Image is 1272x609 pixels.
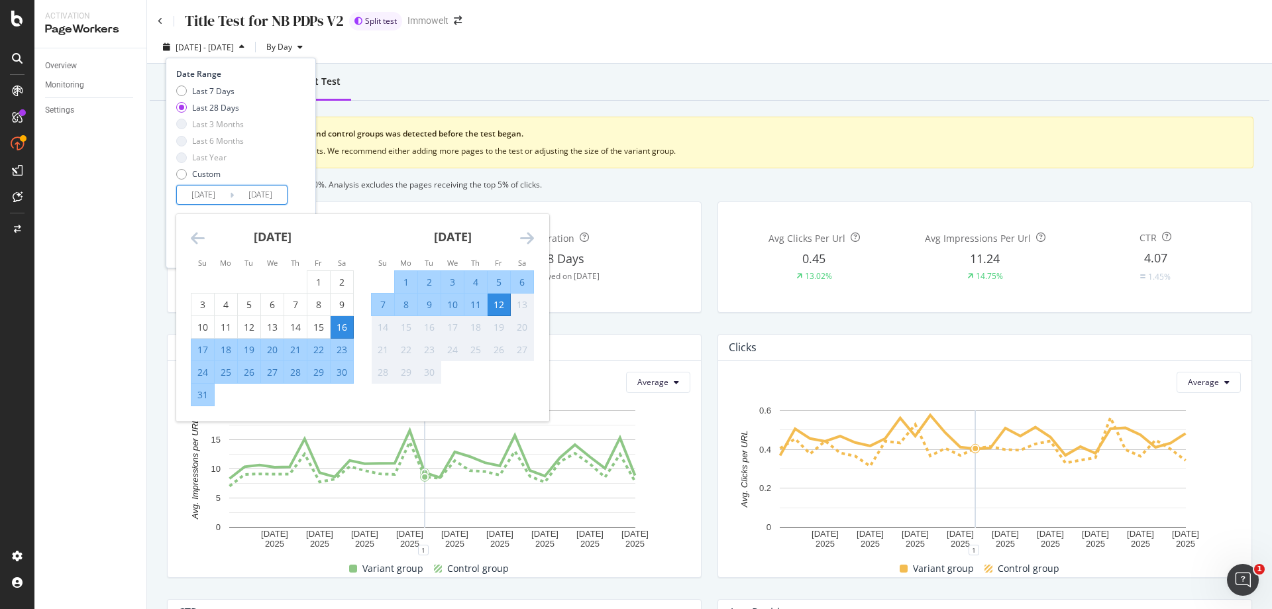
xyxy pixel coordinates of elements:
div: 31 [191,388,214,402]
text: 0.6 [759,406,771,415]
div: 20 [511,321,533,334]
div: 28 [284,366,307,379]
button: [DATE] - [DATE] [158,36,250,58]
div: Calendar [176,214,549,421]
div: 4 [464,276,487,289]
div: It is likely to produce unreliable results. We recommend either adding more pages to the test or ... [182,145,1237,157]
svg: A chart. [729,404,1236,550]
a: Monitoring [45,78,137,92]
text: [DATE] [812,528,839,538]
span: By Day [261,41,292,52]
div: 20 [261,343,284,357]
span: Variant group [913,561,974,577]
div: Last 6 Months [192,135,244,146]
div: 7 [372,298,394,311]
td: Not available. Monday, September 22, 2025 [395,339,418,361]
div: 17 [191,343,214,357]
td: Not available. Sunday, September 28, 2025 [372,361,395,384]
td: Choose Tuesday, August 5, 2025 as your check-in date. It’s available. [238,294,261,316]
text: [DATE] [351,528,378,538]
text: 2025 [625,539,645,549]
span: [DATE] - [DATE] [176,42,234,53]
text: 0 [767,522,771,532]
span: 1 [1254,564,1265,575]
div: 12 [488,298,510,311]
small: Mo [400,258,411,268]
td: Not available. Wednesday, September 24, 2025 [441,339,464,361]
div: Last 3 Months [176,119,244,130]
span: Average [1188,376,1219,388]
text: 2025 [861,539,880,549]
td: Choose Wednesday, August 6, 2025 as your check-in date. It’s available. [261,294,284,316]
text: 2025 [535,539,555,549]
text: 2025 [996,539,1015,549]
text: [DATE] [531,528,558,538]
div: Custom [192,168,221,180]
div: 11 [215,321,237,334]
text: [DATE] [306,528,333,538]
td: Not available. Tuesday, September 30, 2025 [418,361,441,384]
a: Settings [45,103,137,117]
div: 1 [307,276,330,289]
div: 29 [307,366,330,379]
div: 21 [372,343,394,357]
td: Choose Tuesday, August 12, 2025 as your check-in date. It’s available. [238,316,261,339]
text: 2025 [1086,539,1105,549]
div: 29 [395,366,417,379]
div: 25 [215,366,237,379]
span: Control group [998,561,1059,577]
div: 30 [331,366,353,379]
td: Selected. Monday, September 1, 2025 [395,271,418,294]
td: Selected. Thursday, August 28, 2025 [284,361,307,384]
td: Selected. Tuesday, September 9, 2025 [418,294,441,316]
svg: A chart. [178,404,686,550]
text: 0 [216,522,221,532]
div: 17 [441,321,464,334]
div: Monitoring [45,78,84,92]
div: 16 [331,321,353,334]
small: We [267,258,278,268]
input: End Date [234,186,287,204]
text: [DATE] [261,528,288,538]
small: Tu [425,258,433,268]
div: 2 [418,276,441,289]
div: Settings [45,103,74,117]
div: 6 [261,298,284,311]
div: 3 [441,276,464,289]
td: Choose Saturday, August 2, 2025 as your check-in date. It’s available. [331,271,354,294]
text: [DATE] [947,528,974,538]
div: 1 [395,276,417,289]
div: 4 [215,298,237,311]
small: Tu [244,258,253,268]
div: 10 [191,321,214,334]
div: 9 [331,298,353,311]
button: Average [1177,372,1241,393]
text: 10 [211,464,221,474]
div: CTR [1139,231,1157,245]
td: Selected. Sunday, August 17, 2025 [191,339,215,361]
div: Last Year [176,152,244,163]
div: 15 [395,321,417,334]
div: PageWorkers [45,22,136,37]
div: Deployed on [DATE] [525,270,600,282]
td: Selected. Monday, August 18, 2025 [215,339,238,361]
div: 9 [418,298,441,311]
div: 2 [331,276,353,289]
span: Average [637,376,668,388]
td: Not available. Tuesday, September 23, 2025 [418,339,441,361]
td: Selected. Wednesday, August 27, 2025 [261,361,284,384]
text: [DATE] [396,528,423,538]
div: 25 [464,343,487,357]
span: Split test [365,17,397,25]
strong: [DATE] [254,229,291,245]
span: Variant group [362,561,423,577]
div: 19 [488,321,510,334]
text: 2025 [906,539,925,549]
td: Choose Sunday, August 3, 2025 as your check-in date. It’s available. [191,294,215,316]
div: 6 [511,276,533,289]
td: Selected. Saturday, September 6, 2025 [511,271,534,294]
td: Not available. Saturday, September 27, 2025 [511,339,534,361]
div: 8 [307,298,330,311]
td: Selected. Sunday, September 7, 2025 [372,294,395,316]
div: 26 [238,366,260,379]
